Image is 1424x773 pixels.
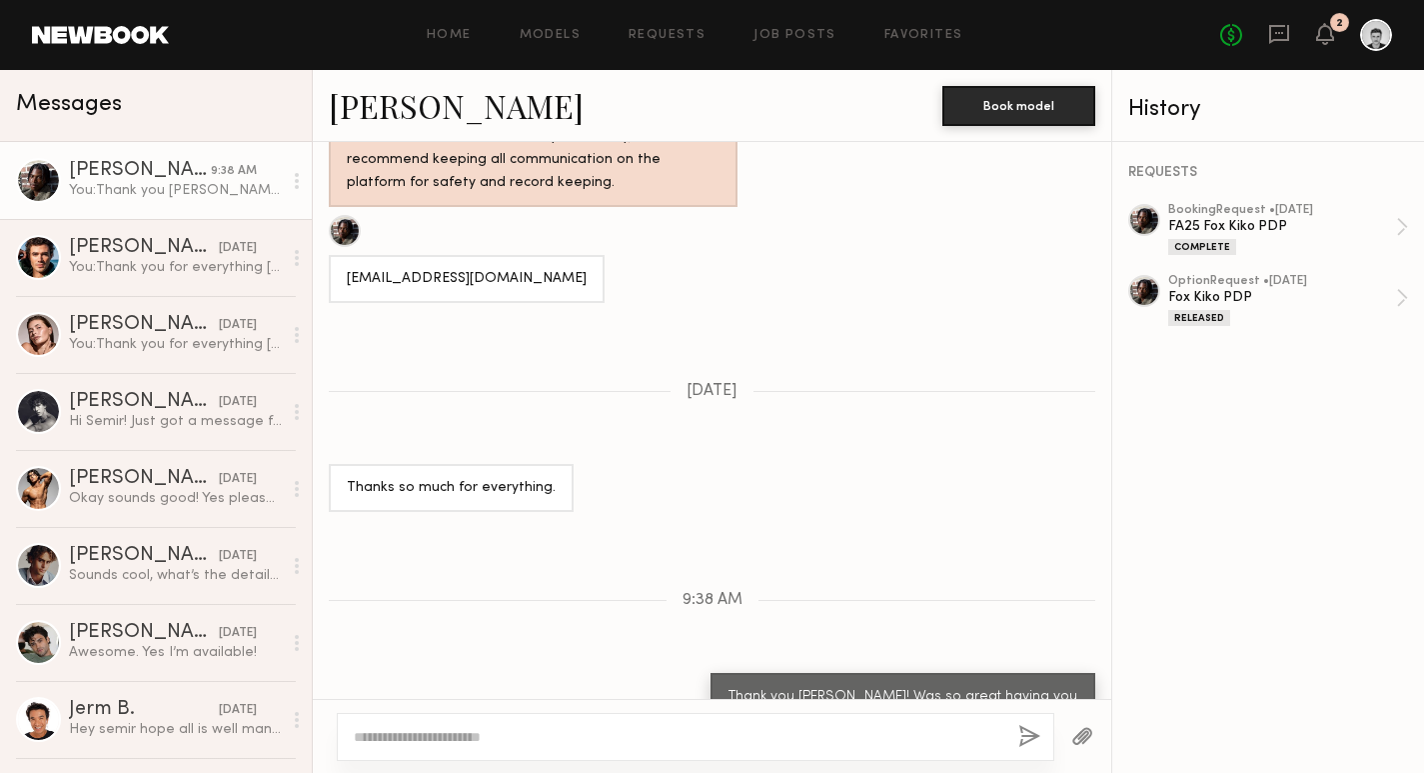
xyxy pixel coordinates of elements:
[427,29,472,42] a: Home
[942,96,1095,113] a: Book model
[219,393,257,412] div: [DATE]
[1336,18,1343,29] div: 2
[1168,217,1396,236] div: FA25 Fox Kiko PDP
[69,258,282,277] div: You: Thank you for everything [PERSON_NAME]! Was great having you. Hope to do more in the future
[1168,288,1396,307] div: Fox Kiko PDP
[347,103,719,195] div: Hey! Looks like you’re trying to take the conversation off Newbook. Unless absolutely necessary, ...
[69,643,282,662] div: Awesome. Yes I’m available!
[728,686,1077,709] div: Thank you [PERSON_NAME]! Was so great having you
[687,383,737,400] span: [DATE]
[211,162,257,181] div: 9:38 AM
[69,469,219,489] div: [PERSON_NAME]
[69,700,219,720] div: Jerm B.
[219,316,257,335] div: [DATE]
[219,239,257,258] div: [DATE]
[347,477,556,500] div: Thanks so much for everything.
[69,566,282,585] div: Sounds cool, what’s the details ?
[69,335,282,354] div: You: Thank you for everything [PERSON_NAME]! Was great having you. Hope to do more in the future
[219,547,257,566] div: [DATE]
[753,29,836,42] a: Job Posts
[219,701,257,720] div: [DATE]
[69,315,219,335] div: [PERSON_NAME]
[683,592,742,609] span: 9:38 AM
[69,489,282,508] div: Okay sounds good! Yes please let me know soon as you can if you’ll be booking me so i can get a c...
[69,546,219,566] div: [PERSON_NAME]
[1168,275,1396,288] div: option Request • [DATE]
[1168,239,1236,255] div: Complete
[69,412,282,431] div: Hi Semir! Just got a message from NewBook saying I logged my hours incorrectly. Accidentally adde...
[69,720,282,739] div: Hey semir hope all is well man Just checking in to see if you have any shoots coming up. Since we...
[1168,310,1230,326] div: Released
[629,29,706,42] a: Requests
[69,392,219,412] div: [PERSON_NAME]
[1168,275,1408,326] a: optionRequest •[DATE]Fox Kiko PDPReleased
[1128,166,1408,180] div: REQUESTS
[69,161,211,181] div: [PERSON_NAME]
[219,470,257,489] div: [DATE]
[69,238,219,258] div: [PERSON_NAME]
[69,181,282,200] div: You: Thank you [PERSON_NAME]! Was so great having you
[942,86,1095,126] button: Book model
[69,623,219,643] div: [PERSON_NAME]
[1128,98,1408,121] div: History
[520,29,581,42] a: Models
[1168,204,1408,255] a: bookingRequest •[DATE]FA25 Fox Kiko PDPComplete
[219,624,257,643] div: [DATE]
[16,93,122,116] span: Messages
[884,29,963,42] a: Favorites
[347,268,587,291] div: [EMAIL_ADDRESS][DOMAIN_NAME]
[329,84,584,127] a: [PERSON_NAME]
[1168,204,1396,217] div: booking Request • [DATE]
